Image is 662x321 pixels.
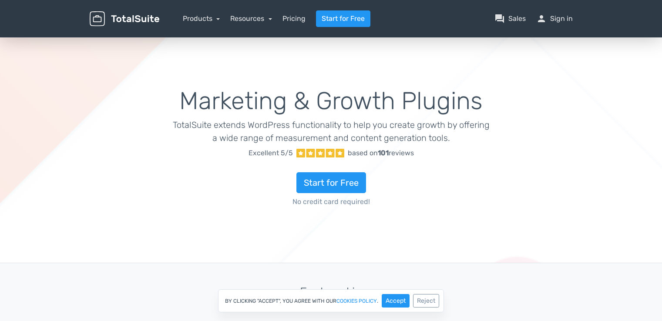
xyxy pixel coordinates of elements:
strong: 101 [378,149,389,157]
h1: Marketing & Growth Plugins [172,88,490,115]
img: TotalSuite for WordPress [90,11,159,27]
p: TotalSuite extends WordPress functionality to help you create growth by offering a wide range of ... [172,118,490,144]
span: person [536,13,547,24]
a: personSign in [536,13,573,24]
button: Accept [382,294,410,308]
span: No credit card required! [172,197,490,207]
a: cookies policy [336,298,377,304]
div: By clicking "Accept", you agree with our . [218,289,444,312]
h3: Featured in [90,286,573,299]
a: Start for Free [316,10,370,27]
span: Excellent 5/5 [249,148,293,158]
a: question_answerSales [494,13,526,24]
a: Pricing [282,13,306,24]
a: Resources [230,14,272,23]
a: Products [183,14,220,23]
a: Excellent 5/5 based on101reviews [172,144,490,162]
a: Start for Free [296,172,366,193]
button: Reject [413,294,439,308]
div: based on reviews [348,148,414,158]
span: question_answer [494,13,505,24]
